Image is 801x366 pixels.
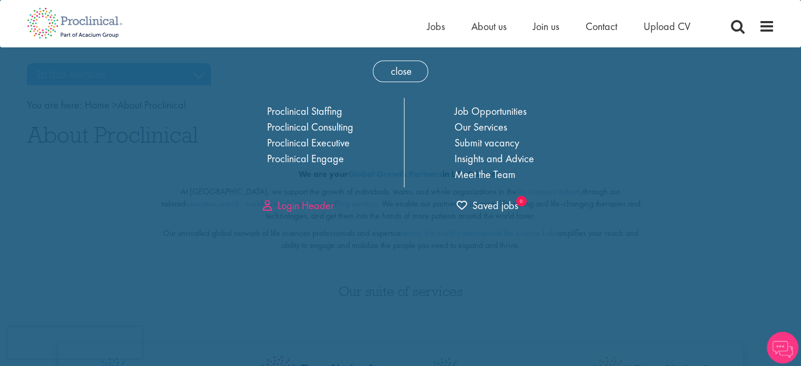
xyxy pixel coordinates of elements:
img: Chatbot [767,332,798,363]
a: Proclinical Consulting [267,120,353,134]
span: Saved jobs [457,199,518,212]
a: Submit vacancy [454,136,519,150]
a: Upload CV [644,19,690,33]
a: Meet the Team [454,167,516,181]
a: Job Opportunities [454,104,527,118]
a: Join us [533,19,559,33]
a: Proclinical Staffing [267,104,342,118]
a: Jobs [427,19,445,33]
a: Insights and Advice [454,152,534,165]
a: About us [471,19,507,33]
a: trigger for shortlist [457,198,518,213]
sub: 0 [516,196,527,206]
a: Proclinical Engage [267,152,344,165]
a: Proclinical Executive [267,136,350,150]
a: Login Header [263,199,334,212]
span: close [373,61,428,82]
a: Our Services [454,120,507,134]
a: Contact [586,19,617,33]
